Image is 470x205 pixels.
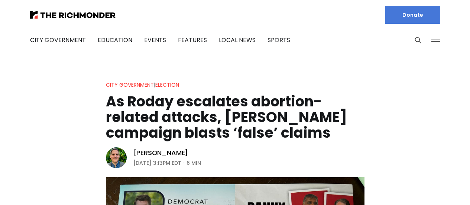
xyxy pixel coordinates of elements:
[385,6,440,24] a: Donate
[187,158,201,167] span: 6 min
[30,11,116,19] img: The Richmonder
[407,169,470,205] iframe: portal-trigger
[412,35,424,46] button: Search this site
[106,81,154,89] a: City Government
[133,148,188,157] a: [PERSON_NAME]
[178,36,207,44] a: Features
[98,36,132,44] a: Education
[219,36,256,44] a: Local News
[106,94,364,141] h1: As Roday escalates abortion-related attacks, [PERSON_NAME] campaign blasts ‘false’ claims
[106,147,127,168] img: Graham Moomaw
[268,36,290,44] a: Sports
[106,80,179,89] div: |
[144,36,166,44] a: Events
[30,36,86,44] a: City Government
[133,158,181,167] time: [DATE] 3:13PM EDT
[155,81,179,89] a: Election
